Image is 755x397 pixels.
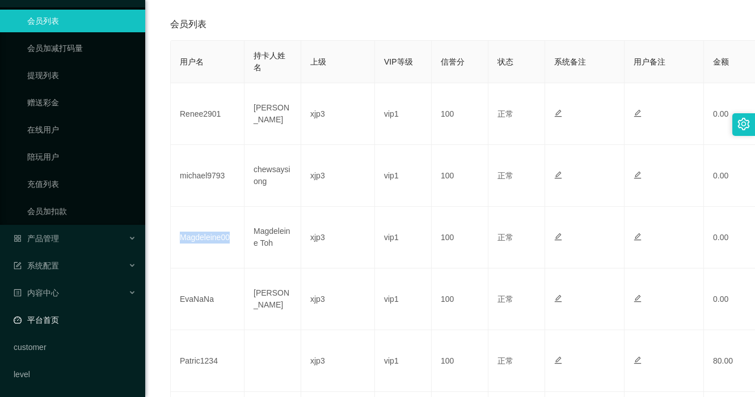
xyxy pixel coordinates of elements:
span: 内容中心 [14,288,59,297]
td: xjp3 [301,268,375,330]
a: 提现列表 [27,64,136,87]
a: 充值列表 [27,173,136,195]
i: 图标: edit [634,171,642,179]
i: 图标: edit [554,356,562,364]
td: vip1 [375,330,432,392]
td: xjp3 [301,330,375,392]
span: 会员列表 [170,18,206,31]
i: 图标: edit [554,109,562,117]
td: 100 [432,207,488,268]
i: 图标: edit [634,294,642,302]
td: [PERSON_NAME] [244,268,301,330]
a: customer [14,336,136,358]
a: 会员加减打码量 [27,37,136,59]
span: 正常 [497,233,513,242]
span: 正常 [497,294,513,304]
span: 正常 [497,109,513,118]
td: 100 [432,83,488,145]
i: 图标: edit [554,171,562,179]
i: 图标: edit [634,356,642,364]
i: 图标: edit [554,233,562,241]
td: vip1 [375,83,432,145]
a: 在线用户 [27,118,136,141]
td: EvaNaNa [171,268,244,330]
td: [PERSON_NAME] [244,83,301,145]
span: 正常 [497,356,513,365]
td: Patric1234 [171,330,244,392]
a: level [14,363,136,386]
span: 系统配置 [14,261,59,270]
span: 系统备注 [554,57,586,66]
span: 上级 [310,57,326,66]
td: xjp3 [301,207,375,268]
a: 赠送彩金 [27,91,136,114]
i: 图标: appstore-o [14,234,22,242]
td: Renee2901 [171,83,244,145]
i: 图标: edit [634,233,642,241]
span: 用户名 [180,57,204,66]
i: 图标: edit [554,294,562,302]
td: chewsaysiong [244,145,301,207]
span: 信誉分 [441,57,465,66]
td: michael9793 [171,145,244,207]
td: 100 [432,268,488,330]
span: 持卡人姓名 [254,51,285,72]
a: 会员列表 [27,10,136,32]
td: 100 [432,145,488,207]
td: Magdeleine Toh [244,207,301,268]
i: 图标: setting [737,118,750,130]
td: 100 [432,330,488,392]
span: VIP等级 [384,57,413,66]
a: 会员加扣款 [27,200,136,223]
td: vip1 [375,207,432,268]
i: 图标: form [14,262,22,270]
span: 金额 [713,57,729,66]
td: xjp3 [301,145,375,207]
span: 产品管理 [14,234,59,243]
span: 正常 [497,171,513,180]
td: xjp3 [301,83,375,145]
td: vip1 [375,268,432,330]
td: Magdeleine00 [171,207,244,268]
span: 状态 [497,57,513,66]
i: 图标: profile [14,289,22,297]
a: 图标: dashboard平台首页 [14,309,136,331]
i: 图标: edit [634,109,642,117]
span: 用户备注 [634,57,665,66]
a: 陪玩用户 [27,146,136,168]
td: vip1 [375,145,432,207]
